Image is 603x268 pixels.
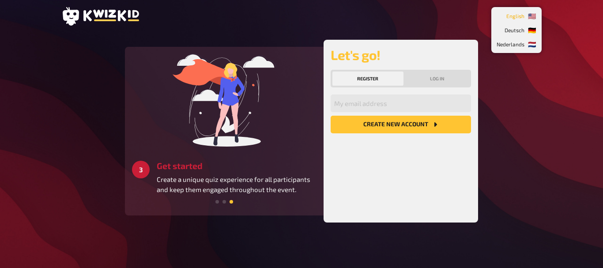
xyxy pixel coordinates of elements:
li: 🇳🇱 [493,37,540,51]
h3: Get started [157,161,317,171]
li: 🇺🇸 [493,9,540,23]
button: Create new account [331,116,471,133]
p: Create a unique quiz experience for all participants and keep them engaged throughout the event. [157,174,317,194]
div: 3 [132,161,150,178]
h2: Let's go! [331,47,471,63]
input: My email address [331,94,471,112]
span: Deutsch [505,23,524,37]
button: Log in [405,72,470,86]
button: Register [332,72,403,86]
span: Nederlands [497,37,524,51]
img: start [158,54,290,147]
span: English [506,9,524,23]
li: 🇩🇪 [493,23,540,37]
